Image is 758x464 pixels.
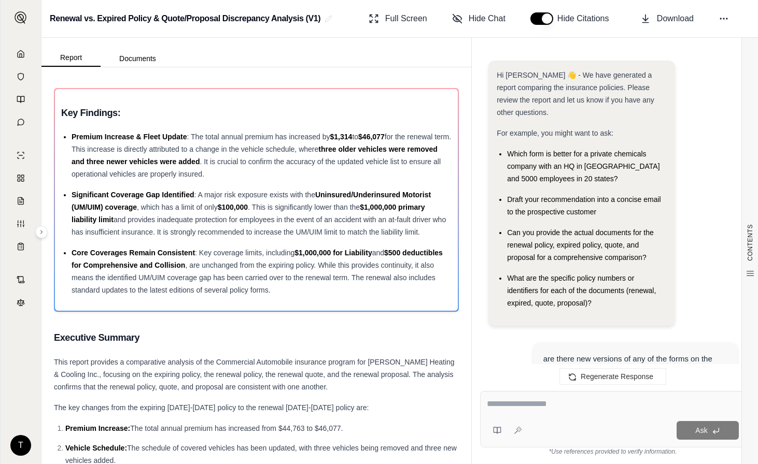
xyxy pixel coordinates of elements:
a: Single Policy [7,145,35,166]
span: $500 deductibles for Comprehensive and Collision [72,249,443,269]
a: Legal Search Engine [7,292,35,313]
a: Chat [7,112,35,133]
span: Download [657,12,694,25]
span: : A major risk exposure exists with the [194,191,315,199]
button: Ask [677,421,739,440]
button: Full Screen [364,8,431,29]
span: Significant Coverage Gap Identified [72,191,194,199]
button: Download [636,8,698,29]
a: Prompt Library [7,89,35,110]
span: Ask [695,426,707,434]
span: Full Screen [385,12,427,25]
span: , are unchanged from the expiring policy. While this provides continuity, it also means the ident... [72,261,436,294]
span: to [352,133,358,141]
span: $1,314 [330,133,353,141]
a: Custom Report [7,213,35,234]
span: $1,000,000 for Liability [294,249,372,257]
span: For example, you might want to ask: [497,129,613,137]
button: Report [41,49,101,67]
button: Expand sidebar [10,7,31,28]
button: Hide Chat [448,8,510,29]
span: $46,077 [358,133,385,141]
button: Expand sidebar [35,226,48,238]
span: The key changes from the expiring [DATE]-[DATE] policy to the renewal [DATE]-[DATE] policy are: [54,403,369,412]
img: Expand sidebar [15,11,27,24]
span: The total annual premium has increased from $44,763 to $46,077. [130,424,343,432]
span: Premium Increase & Fleet Update [72,133,187,141]
button: Documents [101,50,175,67]
a: Claim Coverage [7,191,35,211]
span: . It is crucial to confirm the accuracy of the updated vehicle list to ensure all operational veh... [72,157,441,178]
div: are there new versions of any of the forms on the renewal compared to the expired policy? [543,353,727,378]
span: , which has a limit of only [137,203,218,211]
a: Home [7,44,35,64]
span: Regenerate Response [581,372,653,381]
span: Draft your recommendation into a concise email to the prospective customer [507,195,661,216]
span: Premium Increase: [65,424,130,432]
span: Can you provide the actual documents for the renewal policy, expired policy, quote, and proposal ... [507,228,654,262]
span: Vehicle Schedule: [65,444,127,452]
span: Hi [PERSON_NAME] 👋 - We have generated a report comparing the insurance policies. Please review t... [497,71,654,117]
span: $100,000 [218,203,248,211]
h3: Key Findings: [61,104,452,122]
button: Regenerate Response [559,368,666,385]
h2: Renewal vs. Expired Policy & Quote/Proposal Discrepancy Analysis (V1) [50,9,320,28]
h3: Executive Summary [54,328,459,347]
span: This report provides a comparative analysis of the Commercial Automobile insurance program for [P... [54,358,455,391]
div: *Use references provided to verify information. [480,447,746,456]
span: : Key coverage limits, including [195,249,294,257]
a: Coverage Table [7,236,35,257]
span: CONTENTS [746,224,754,261]
span: and [372,249,384,257]
span: Hide Chat [469,12,506,25]
a: Contract Analysis [7,269,35,290]
span: Which form is better for a private chemicals company with an HQ in [GEOGRAPHIC_DATA] and 5000 emp... [507,150,659,183]
a: Documents Vault [7,66,35,87]
span: Hide Citations [557,12,615,25]
span: and provides inadequate protection for employees in the event of an accident with an at-fault dri... [72,215,446,236]
span: Core Coverages Remain Consistent [72,249,195,257]
span: : The total annual premium has increased by [187,133,330,141]
span: What are the specific policy numbers or identifiers for each of the documents (renewal, expired, ... [507,274,656,307]
a: Policy Comparisons [7,168,35,189]
span: . This is significantly lower than the [248,203,360,211]
div: T [10,435,31,456]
